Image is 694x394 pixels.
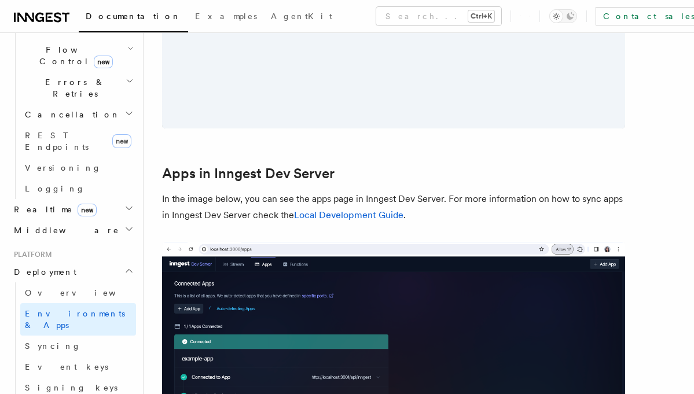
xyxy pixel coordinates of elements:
span: Environments & Apps [25,309,125,330]
span: Realtime [9,204,97,215]
span: Cancellation [20,109,120,120]
button: Middleware [9,220,136,241]
kbd: Ctrl+K [468,10,494,22]
a: Versioning [20,157,136,178]
a: Overview [20,282,136,303]
span: new [94,56,113,68]
a: Documentation [79,3,188,32]
button: Errors & Retries [20,72,136,104]
a: REST Endpointsnew [20,125,136,157]
span: Signing keys [25,383,117,392]
span: Examples [195,12,257,21]
a: Environments & Apps [20,303,136,336]
button: Cancellation [20,104,136,125]
span: Event keys [25,362,108,371]
span: Platform [9,250,52,259]
button: Search...Ctrl+K [376,7,501,25]
a: Logging [20,178,136,199]
a: Syncing [20,336,136,356]
button: Deployment [9,262,136,282]
button: Flow Controlnew [20,39,136,72]
span: Versioning [25,163,101,172]
span: Syncing [25,341,81,351]
span: Flow Control [20,44,127,67]
p: In the image below, you can see the apps page in Inngest Dev Server. For more information on how ... [162,191,625,223]
span: Deployment [9,266,76,278]
span: Middleware [9,224,119,236]
span: Errors & Retries [20,76,126,100]
span: Logging [25,184,85,193]
span: REST Endpoints [25,131,89,152]
a: Examples [188,3,264,31]
button: Realtimenew [9,199,136,220]
a: Local Development Guide [294,209,403,220]
span: new [112,134,131,148]
a: Event keys [20,356,136,377]
span: new [78,204,97,216]
span: AgentKit [271,12,332,21]
a: Apps in Inngest Dev Server [162,165,335,182]
a: AgentKit [264,3,339,31]
span: Documentation [86,12,181,21]
button: Toggle dark mode [549,9,577,23]
span: Overview [25,288,144,297]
